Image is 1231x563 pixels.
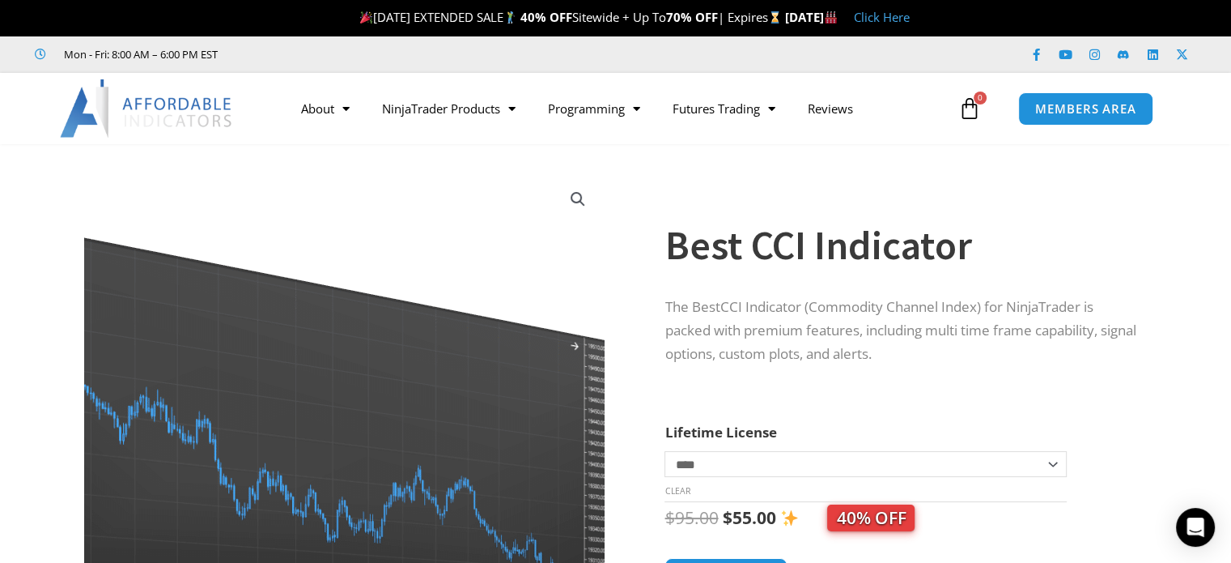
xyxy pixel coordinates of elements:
a: 0 [934,85,1005,132]
a: Clear options [664,485,690,497]
a: Futures Trading [656,90,792,127]
img: 🏭 [825,11,837,23]
span: [DATE] EXTENDED SALE Sitewide + Up To | Expires [356,9,785,25]
img: LogoAI | Affordable Indicators – NinjaTrader [60,79,234,138]
h1: Best CCI Indicator [664,217,1137,274]
img: 🎉 [360,11,372,23]
span: MEMBERS AREA [1035,103,1136,115]
nav: Menu [285,90,954,127]
label: Lifetime License [664,423,776,441]
span: 40% OFF [827,505,915,531]
strong: 70% OFF [666,9,718,25]
div: Open Intercom Messenger [1176,508,1215,547]
span: 0 [974,92,987,104]
img: ⌛ [769,11,781,23]
a: Reviews [792,90,869,127]
a: View full-screen image gallery [563,185,592,214]
strong: [DATE] [785,9,838,25]
bdi: 95.00 [664,506,718,529]
span: Mon - Fri: 8:00 AM – 6:00 PM EST [60,45,218,64]
img: 🏌️‍♂️ [504,11,516,23]
span: Commodity Channel Index) [808,297,980,316]
strong: 40% OFF [520,9,572,25]
span: The Best [664,297,719,316]
a: Click Here [854,9,910,25]
span: CCI Indicator ( [719,297,808,316]
iframe: Customer reviews powered by Trustpilot [240,46,483,62]
span: $ [664,506,674,529]
a: About [285,90,366,127]
span: $ [722,506,732,529]
a: MEMBERS AREA [1018,92,1153,126]
a: Programming [532,90,656,127]
img: ✨ [781,510,798,527]
span: for NinjaTrader is packed with premium features, including multi time frame capability, signal op... [664,297,1135,363]
bdi: 55.00 [722,506,775,529]
a: NinjaTrader Products [366,90,532,127]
